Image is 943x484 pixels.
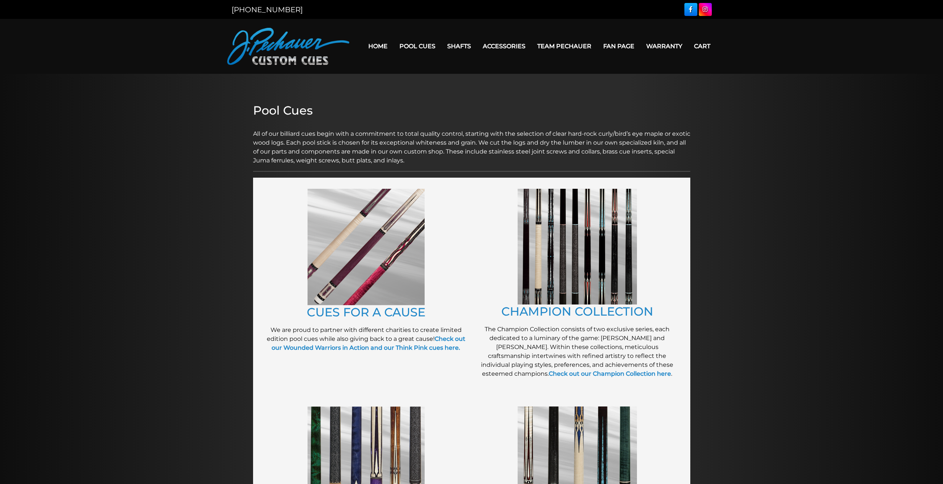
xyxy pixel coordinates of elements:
[362,37,394,56] a: Home
[477,37,531,56] a: Accessories
[531,37,597,56] a: Team Pechauer
[264,326,468,352] p: We are proud to partner with different charities to create limited edition pool cues while also g...
[475,325,679,378] p: The Champion Collection consists of two exclusive series, each dedicated to a luminary of the gam...
[272,335,465,351] a: Check out our Wounded Warriors in Action and our Think Pink cues here.
[501,304,653,319] a: CHAMPION COLLECTION
[232,5,303,14] a: [PHONE_NUMBER]
[307,305,425,319] a: CUES FOR A CAUSE
[227,28,349,65] img: Pechauer Custom Cues
[253,103,690,118] h2: Pool Cues
[640,37,688,56] a: Warranty
[549,370,671,377] a: Check out our Champion Collection here
[253,121,690,165] p: All of our billiard cues begin with a commitment to total quality control, starting with the sele...
[597,37,640,56] a: Fan Page
[441,37,477,56] a: Shafts
[394,37,441,56] a: Pool Cues
[688,37,716,56] a: Cart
